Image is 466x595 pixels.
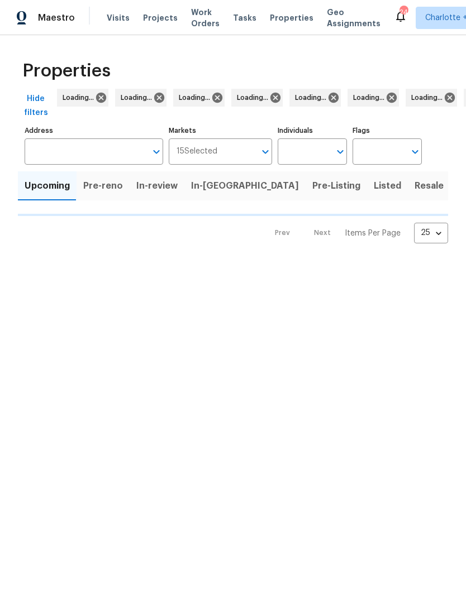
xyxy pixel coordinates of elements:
span: Hide filters [22,92,49,119]
span: Listed [374,178,401,194]
div: Loading... [231,89,283,107]
span: Loading... [63,92,98,103]
span: Resale [415,178,444,194]
div: 245 [400,7,407,18]
nav: Pagination Navigation [264,223,448,243]
button: Open [258,144,273,160]
div: Loading... [289,89,341,107]
span: Maestro [38,12,75,23]
span: Work Orders [191,7,220,29]
div: 25 [414,218,448,247]
span: In-[GEOGRAPHIC_DATA] [191,178,299,194]
label: Address [25,127,163,134]
span: Loading... [353,92,389,103]
label: Markets [169,127,273,134]
span: Upcoming [25,178,70,194]
span: 15 Selected [177,147,217,156]
span: Loading... [237,92,273,103]
div: Loading... [173,89,225,107]
span: Projects [143,12,178,23]
span: Loading... [121,92,156,103]
div: Loading... [57,89,108,107]
span: Tasks [233,14,256,22]
button: Open [332,144,348,160]
span: Loading... [179,92,215,103]
label: Flags [353,127,422,134]
p: Items Per Page [345,228,401,239]
span: Geo Assignments [327,7,381,29]
button: Open [149,144,164,160]
div: Loading... [348,89,399,107]
span: Pre-Listing [312,178,360,194]
div: Loading... [406,89,457,107]
span: In-review [136,178,178,194]
button: Open [407,144,423,160]
div: Loading... [115,89,167,107]
span: Properties [270,12,313,23]
span: Visits [107,12,130,23]
button: Hide filters [18,89,54,123]
span: Properties [22,65,111,76]
label: Individuals [278,127,347,134]
span: Loading... [411,92,447,103]
span: Pre-reno [83,178,123,194]
span: Loading... [295,92,331,103]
